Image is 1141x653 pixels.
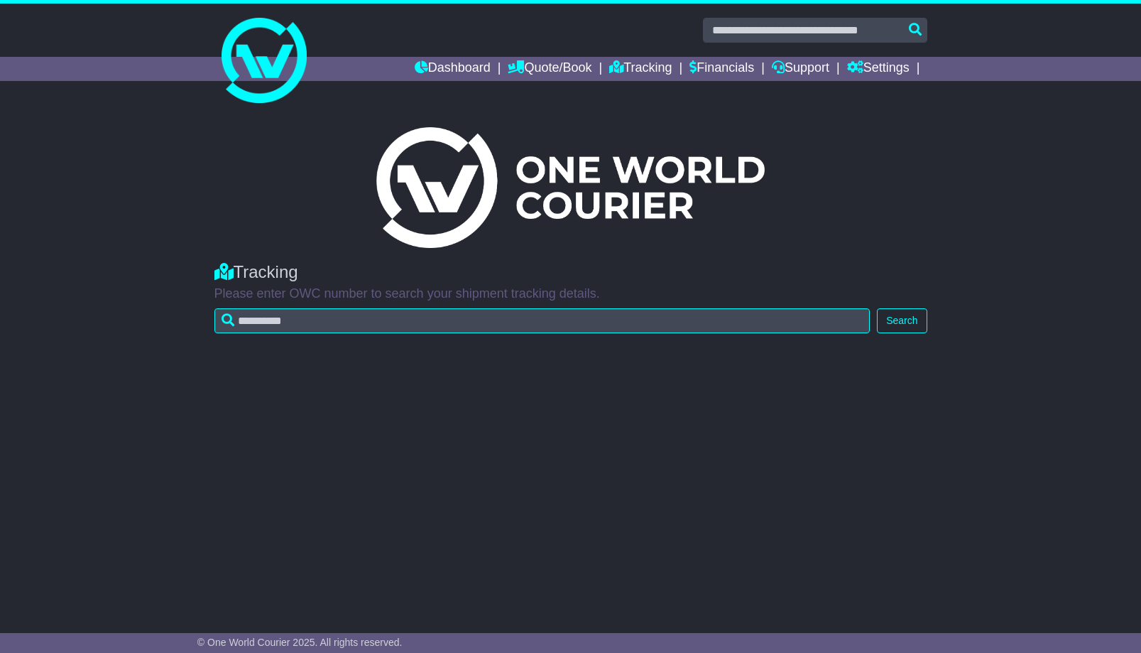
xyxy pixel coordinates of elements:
[508,57,591,81] a: Quote/Book
[609,57,672,81] a: Tracking
[214,262,927,283] div: Tracking
[214,286,927,302] p: Please enter OWC number to search your shipment tracking details.
[877,308,927,333] button: Search
[772,57,829,81] a: Support
[847,57,910,81] a: Settings
[689,57,754,81] a: Financials
[376,127,764,248] img: Light
[415,57,491,81] a: Dashboard
[197,637,403,648] span: © One World Courier 2025. All rights reserved.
